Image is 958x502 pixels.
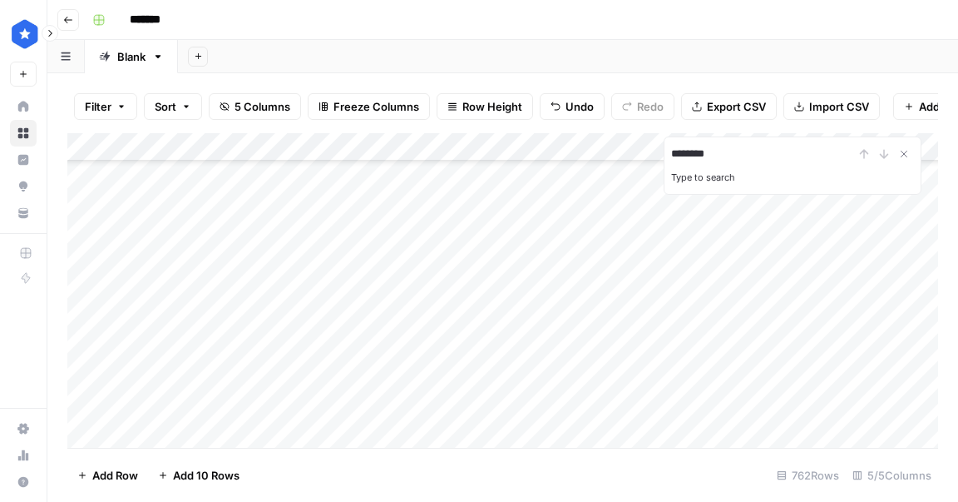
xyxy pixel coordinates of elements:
button: Workspace: ConsumerAffairs [10,13,37,55]
a: Settings [10,415,37,442]
button: Help + Support [10,469,37,495]
img: ConsumerAffairs Logo [10,19,40,49]
a: Usage [10,442,37,469]
span: Undo [565,98,594,115]
label: Type to search [671,171,735,183]
div: Blank [117,48,146,65]
span: 5 Columns [235,98,290,115]
div: 5/5 Columns [846,462,938,489]
a: Blank [85,40,178,73]
span: Export CSV [707,98,766,115]
div: 762 Rows [770,462,846,489]
button: Undo [540,93,605,120]
span: Add Row [92,467,138,484]
span: Filter [85,98,111,115]
a: Insights [10,147,37,173]
button: Add 10 Rows [148,462,249,489]
a: Your Data [10,200,37,226]
button: Import CSV [783,93,880,120]
button: Sort [144,93,202,120]
span: Sort [155,98,176,115]
span: Add 10 Rows [173,467,239,484]
span: Redo [637,98,664,115]
button: Row Height [437,93,533,120]
button: Export CSV [681,93,777,120]
a: Browse [10,120,37,147]
button: Filter [74,93,137,120]
button: Add Row [67,462,148,489]
a: Home [10,93,37,120]
span: Row Height [462,98,522,115]
button: 5 Columns [209,93,301,120]
button: Close Search [894,144,914,164]
span: Import CSV [809,98,869,115]
button: Freeze Columns [308,93,430,120]
button: Redo [611,93,674,120]
span: Freeze Columns [333,98,419,115]
a: Opportunities [10,173,37,200]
